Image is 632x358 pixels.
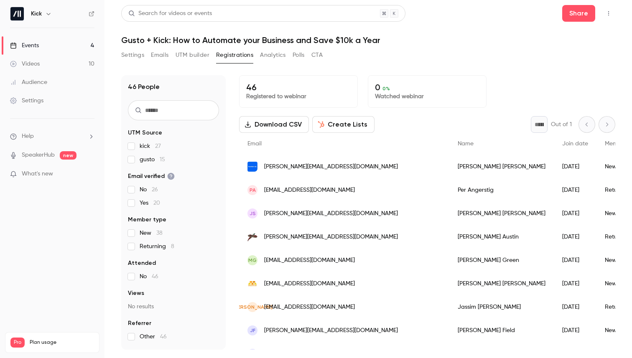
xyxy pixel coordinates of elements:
span: Name [458,141,474,147]
p: Out of 1 [551,120,572,129]
span: Join date [562,141,588,147]
span: PA [250,186,256,194]
span: 38 [156,230,163,236]
h6: Kick [31,10,42,18]
span: Returning [140,242,174,251]
span: Member type [128,216,166,224]
span: 20 [153,200,160,206]
h1: Gusto + Kick: How to Automate your Business and Save $10k a Year [121,35,615,45]
div: Jassim [PERSON_NAME] [449,295,554,319]
button: Emails [151,48,168,62]
div: [DATE] [554,249,596,272]
span: JF [250,327,255,334]
p: Watched webinar [375,92,479,101]
span: Referrer [128,319,151,328]
img: tinninhuntclub.com [247,232,257,242]
div: [PERSON_NAME] [PERSON_NAME] [449,155,554,178]
div: [DATE] [554,272,596,295]
span: 8 [171,244,174,249]
span: Views [128,289,144,297]
span: Email verified [128,172,175,180]
div: [PERSON_NAME] [PERSON_NAME] [449,272,554,295]
span: [EMAIL_ADDRESS][DOMAIN_NAME] [264,186,355,195]
span: 46 [152,274,158,279]
div: [PERSON_NAME] [PERSON_NAME] [449,202,554,225]
div: [DATE] [554,202,596,225]
span: [PERSON_NAME][EMAIL_ADDRESS][DOMAIN_NAME] [264,209,398,218]
div: [DATE] [554,319,596,342]
button: Analytics [260,48,286,62]
div: Settings [10,96,43,105]
button: Settings [121,48,144,62]
span: JS [250,210,256,217]
button: Registrations [216,48,253,62]
span: [PERSON_NAME][EMAIL_ADDRESS][DOMAIN_NAME] [264,326,398,335]
span: Yes [140,199,160,207]
p: Registered to webinar [246,92,351,101]
span: No [140,272,158,281]
div: Per Angerstig [449,178,554,202]
span: UTM Source [128,129,162,137]
button: Create Lists [312,116,375,133]
p: 46 [246,82,351,92]
button: Download CSV [239,116,309,133]
p: No results [128,302,219,311]
span: 46 [160,334,167,340]
span: Plan usage [30,339,94,346]
h1: 46 People [128,82,160,92]
span: No [140,185,158,194]
a: SpeakerHub [22,151,55,160]
div: [PERSON_NAME] Austin [449,225,554,249]
button: CTA [311,48,323,62]
div: [PERSON_NAME] Field [449,319,554,342]
div: [DATE] [554,155,596,178]
span: [EMAIL_ADDRESS][DOMAIN_NAME] [264,303,355,312]
span: [EMAIL_ADDRESS][DOMAIN_NAME] [264,279,355,288]
span: new [60,151,76,160]
div: Search for videos or events [128,9,212,18]
span: 26 [152,187,158,193]
span: 27 [155,143,161,149]
button: Share [562,5,595,22]
div: [DATE] [554,225,596,249]
div: Videos [10,60,40,68]
img: web4site.net [247,279,257,289]
img: fountain-city.com [247,162,257,172]
span: kick [140,142,161,150]
span: [PERSON_NAME][EMAIL_ADDRESS][DOMAIN_NAME] [264,162,398,171]
div: Events [10,41,39,50]
span: [PERSON_NAME][EMAIL_ADDRESS][DOMAIN_NAME] [264,233,398,241]
img: Kick [10,7,24,20]
span: [PERSON_NAME] [233,303,273,311]
button: Polls [293,48,305,62]
span: [EMAIL_ADDRESS][DOMAIN_NAME] [264,256,355,265]
span: MG [248,256,257,264]
section: facet-groups [128,129,219,341]
div: [DATE] [554,295,596,319]
div: [PERSON_NAME] Green [449,249,554,272]
span: New [140,229,163,237]
span: Other [140,333,167,341]
li: help-dropdown-opener [10,132,94,141]
span: gusto [140,155,165,164]
span: Email [247,141,262,147]
span: 0 % [382,86,390,91]
div: [DATE] [554,178,596,202]
span: What's new [22,170,53,178]
button: UTM builder [176,48,209,62]
div: Audience [10,78,47,86]
span: Attended [128,259,156,267]
span: 15 [160,157,165,162]
span: Pro [10,338,25,348]
iframe: Noticeable Trigger [84,170,94,178]
span: Help [22,132,34,141]
p: 0 [375,82,479,92]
